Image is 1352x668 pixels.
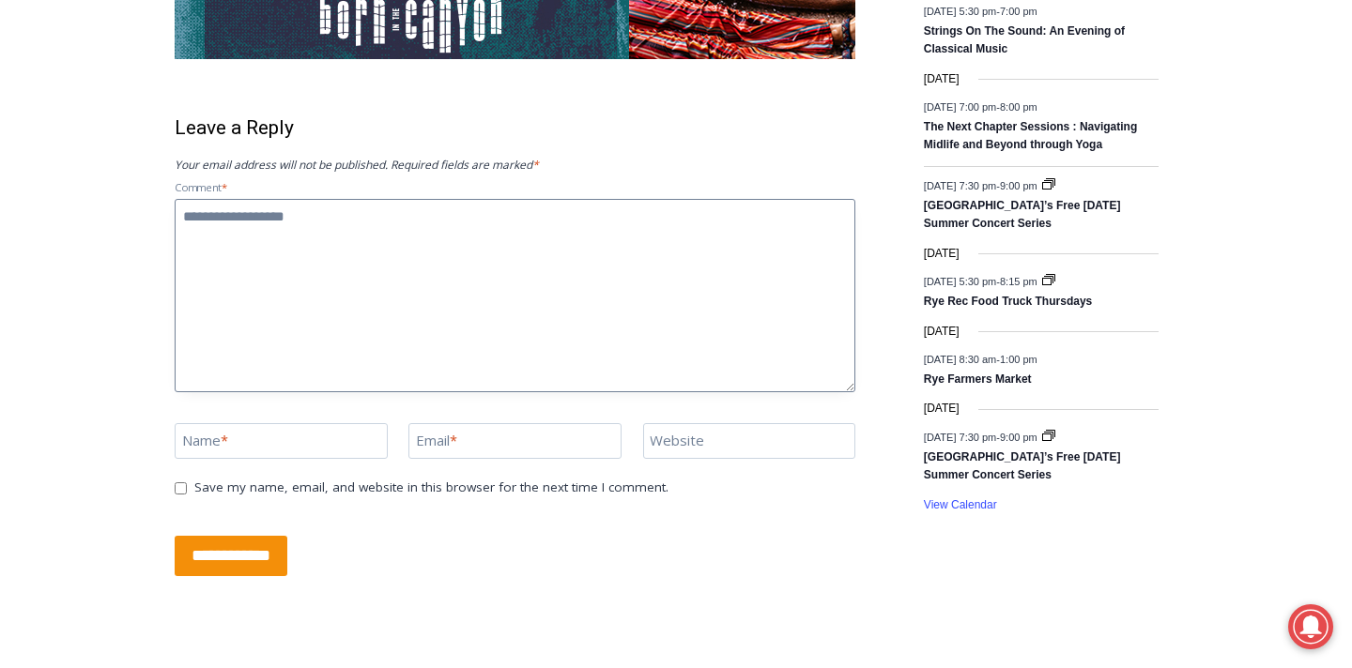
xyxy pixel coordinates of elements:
a: View Calendar [924,498,997,512]
a: Strings On The Sound: An Evening of Classical Music [924,24,1125,57]
label: Email [416,433,457,457]
a: Intern @ [DOMAIN_NAME] [452,182,910,234]
time: [DATE] [924,70,960,88]
time: - [924,276,1040,287]
div: "the precise, almost orchestrated movements of cutting and assembling sushi and [PERSON_NAME] mak... [192,117,267,224]
a: [GEOGRAPHIC_DATA]’s Free [DATE] Summer Concert Series [924,450,1121,483]
input: Website [643,423,856,459]
span: Your email address will not be published. [175,157,388,173]
span: Required fields are marked [391,157,539,173]
a: Rye Rec Food Truck Thursdays [924,295,1092,310]
label: Website [650,433,704,457]
time: - [924,6,1037,17]
span: [DATE] 5:30 pm [924,6,996,17]
input: Email [408,423,622,459]
a: The Next Chapter Sessions : Navigating Midlife and Beyond through Yoga [924,120,1137,153]
time: - [924,431,1040,442]
a: [GEOGRAPHIC_DATA]’s Free [DATE] Summer Concert Series [924,199,1121,232]
input: Name [175,423,388,459]
label: Comment [175,181,227,199]
span: Intern @ [DOMAIN_NAME] [491,187,870,229]
span: 9:00 pm [1000,179,1037,190]
span: 9:00 pm [1000,431,1037,442]
h3: Leave a Reply [175,114,855,144]
span: Open Tues. - Sun. [PHONE_NUMBER] [6,193,184,265]
div: "The first chef I interviewed talked about coming to [GEOGRAPHIC_DATA] from [GEOGRAPHIC_DATA] in ... [474,1,887,182]
a: Open Tues. - Sun. [PHONE_NUMBER] [1,189,189,234]
span: 8:15 pm [1000,276,1037,287]
a: Rye Farmers Market [924,372,1032,387]
span: [DATE] 8:30 am [924,354,996,365]
time: - [924,179,1040,190]
span: [DATE] 7:30 pm [924,431,996,442]
span: [DATE] 5:30 pm [924,276,996,287]
label: Save my name, email, and website in this browser for the next time I comment. [187,479,668,496]
span: [DATE] 7:30 pm [924,179,996,190]
span: 1:00 pm [1000,354,1037,365]
span: [DATE] 7:00 pm [924,101,996,113]
time: [DATE] [924,400,960,417]
time: [DATE] [924,323,960,341]
span: 8:00 pm [1000,101,1037,113]
span: 7:00 pm [1000,6,1037,17]
time: - [924,101,1037,113]
time: [DATE] [924,245,960,263]
time: - [924,354,1037,365]
label: Name [182,433,228,457]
